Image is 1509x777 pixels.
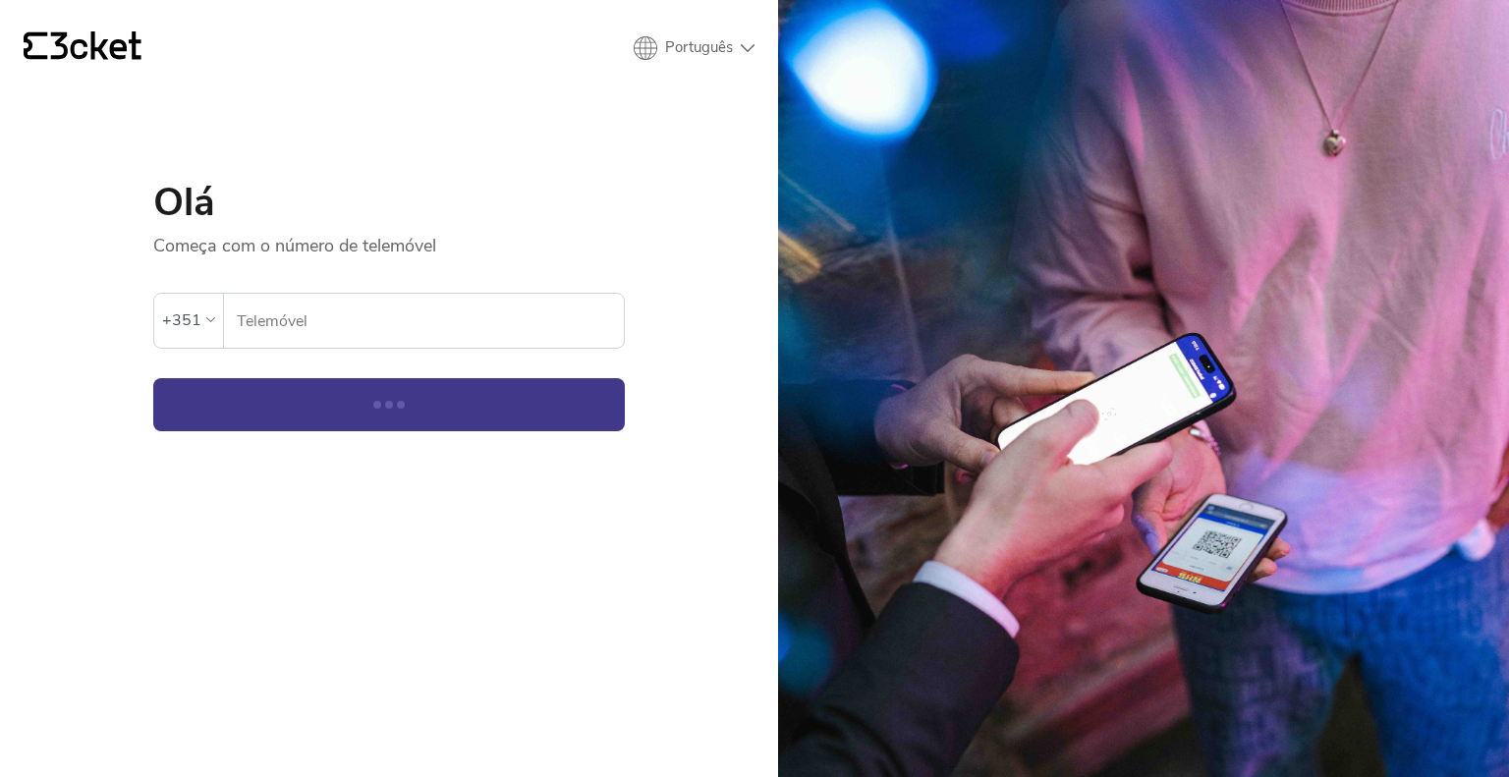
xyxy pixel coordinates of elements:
a: {' '} [24,31,141,65]
p: Começa com o número de telemóvel [153,222,625,257]
label: Telemóvel [224,294,624,349]
h1: Olá [153,183,625,222]
div: +351 [162,305,201,335]
g: {' '} [24,32,47,60]
input: Telemóvel [236,294,624,348]
button: Continuar [153,378,625,431]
